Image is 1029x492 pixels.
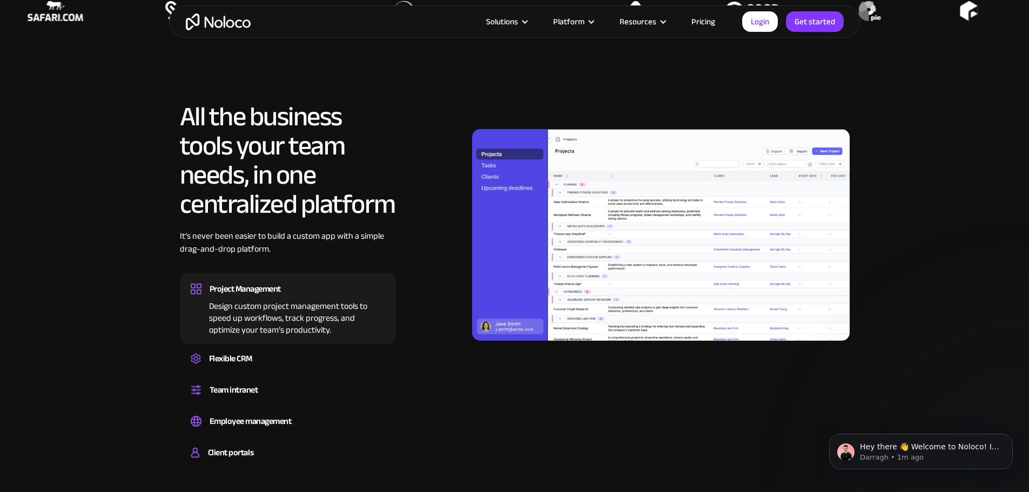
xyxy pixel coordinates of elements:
div: Set up a central space for your team to collaborate, share information, and stay up to date on co... [191,398,385,401]
div: It’s never been easier to build a custom app with a simple drag-and-drop platform. [180,230,396,272]
a: home [186,14,251,30]
div: Flexible CRM [209,351,252,367]
div: Platform [553,15,584,29]
h2: All the business tools your team needs, in one centralized platform [180,102,396,219]
div: Solutions [486,15,518,29]
div: Employee management [210,413,292,429]
div: Solutions [473,15,540,29]
div: Resources [620,15,656,29]
div: Client portals [208,444,253,461]
div: Easily manage employee information, track performance, and handle HR tasks from a single platform. [191,429,385,433]
div: Platform [540,15,606,29]
div: Build a secure, fully-branded, and personalized client portal that lets your customers self-serve. [191,461,385,464]
div: Create a custom CRM that you can adapt to your business’s needs, centralize your workflows, and m... [191,367,385,370]
a: Login [742,11,778,32]
a: Get started [786,11,844,32]
div: Project Management [210,281,281,297]
div: Resources [606,15,678,29]
div: Design custom project management tools to speed up workflows, track progress, and optimize your t... [191,297,385,336]
iframe: Intercom notifications message [813,411,1029,487]
a: Pricing [678,15,729,29]
div: Team intranet [210,382,258,398]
